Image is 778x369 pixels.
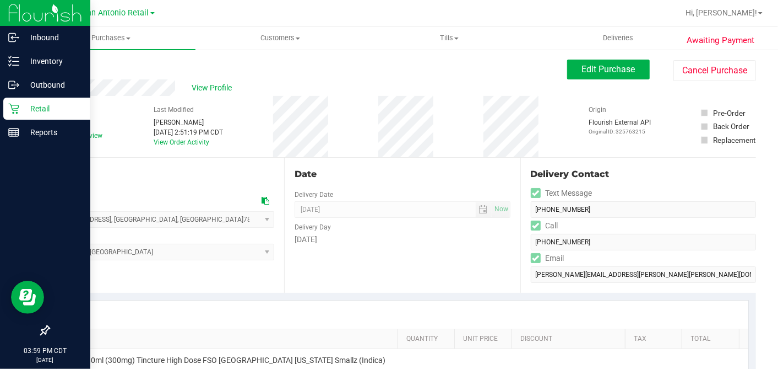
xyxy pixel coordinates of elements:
div: Delivery Contact [531,168,756,181]
input: Format: (999) 999-9999 [531,201,756,218]
inline-svg: Retail [8,103,19,114]
a: Quantity [406,335,450,344]
span: Deliveries [588,33,648,43]
p: Retail [19,102,85,115]
div: [PERSON_NAME] [154,117,223,127]
span: TX San Antonio Retail [70,8,149,18]
a: Unit Price [464,335,508,344]
span: Awaiting Payment [687,34,755,47]
span: Purchases [26,33,195,43]
p: Original ID: 325763215 [589,127,651,136]
div: Replacement [713,135,755,146]
span: Tills [365,33,533,43]
iframe: Resource center [11,281,44,314]
a: Purchases [26,26,195,50]
inline-svg: Inbound [8,32,19,43]
div: Back Order [713,121,749,132]
button: Edit Purchase [567,60,650,79]
a: Customers [195,26,364,50]
div: Copy address to clipboard [262,195,269,207]
label: Delivery Date [295,190,333,200]
a: SKU [65,335,394,344]
div: [DATE] [295,234,510,245]
span: Edit Purchase [582,64,635,74]
div: Location [48,168,274,181]
label: Call [531,218,558,234]
inline-svg: Inventory [8,56,19,67]
label: Delivery Day [295,222,331,232]
p: Inbound [19,31,85,44]
p: Reports [19,126,85,139]
p: 03:59 PM CDT [5,346,85,356]
button: Cancel Purchase [673,60,756,81]
label: Last Modified [154,105,194,115]
p: Inventory [19,55,85,68]
span: View Profile [192,82,236,94]
span: Customers [196,33,364,43]
a: Tax [634,335,678,344]
a: Deliveries [534,26,703,50]
label: Email [531,250,564,266]
inline-svg: Outbound [8,79,19,90]
div: Pre-Order [713,108,746,119]
div: [DATE] 2:51:19 PM CDT [154,127,223,137]
p: Outbound [19,78,85,92]
inline-svg: Reports [8,127,19,138]
label: Origin [589,105,606,115]
span: Hi, [PERSON_NAME]! [685,8,757,17]
a: View Order Activity [154,138,209,146]
div: Flourish External API [589,117,651,136]
a: Total [691,335,735,344]
label: Text Message [531,185,592,201]
span: TX SW 30ml (300mg) Tincture High Dose FSO [GEOGRAPHIC_DATA] [US_STATE] Smallz (Indica) [63,355,386,366]
input: Format: (999) 999-9999 [531,234,756,250]
a: Tills [364,26,534,50]
div: Date [295,168,510,181]
p: [DATE] [5,356,85,364]
a: Discount [520,335,621,344]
